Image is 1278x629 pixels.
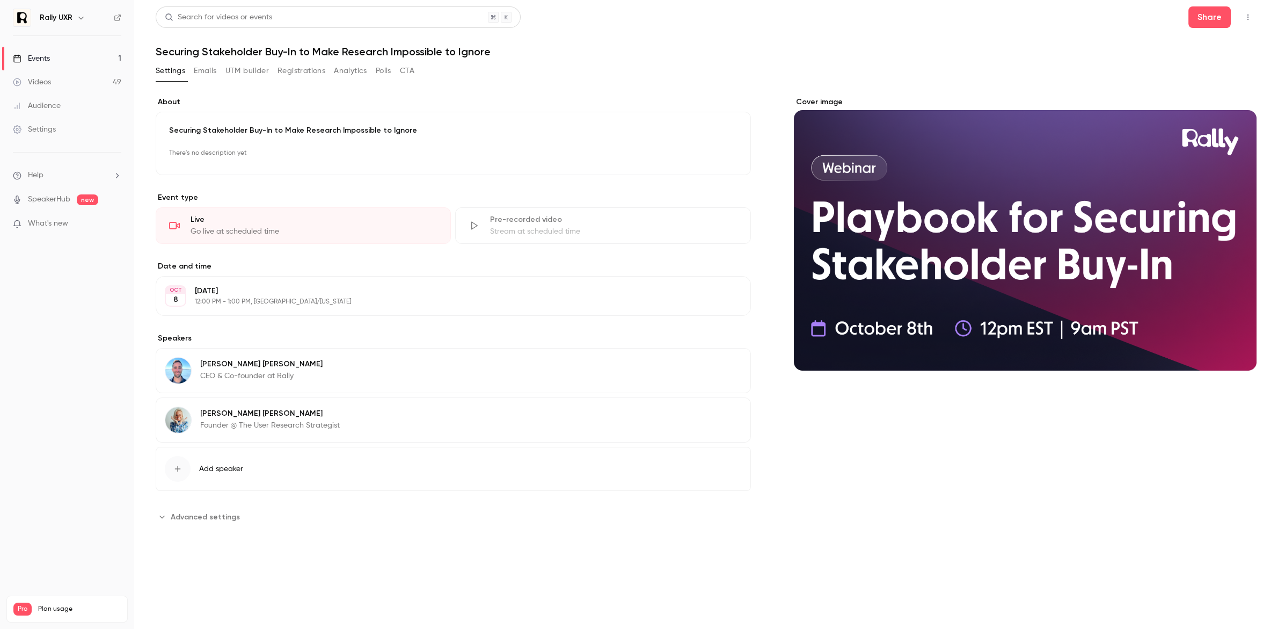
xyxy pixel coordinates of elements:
[191,226,437,237] div: Go live at scheduled time
[225,62,269,79] button: UTM builder
[28,194,70,205] a: SpeakerHub
[156,97,751,107] label: About
[13,9,31,26] img: Rally UXR
[200,359,323,370] p: [PERSON_NAME] [PERSON_NAME]
[77,194,98,205] span: new
[156,62,185,79] button: Settings
[28,170,43,181] span: Help
[156,192,751,203] p: Event type
[13,603,32,616] span: Pro
[191,214,437,225] div: Live
[166,286,185,294] div: OCT
[156,508,246,525] button: Advanced settings
[156,261,751,272] label: Date and time
[13,170,121,181] li: help-dropdown-opener
[400,62,414,79] button: CTA
[156,333,751,344] label: Speakers
[194,62,216,79] button: Emails
[13,77,51,88] div: Videos
[28,218,68,229] span: What's new
[165,12,272,23] div: Search for videos or events
[38,605,121,613] span: Plan usage
[108,219,121,229] iframe: Noticeable Trigger
[455,207,750,244] div: Pre-recorded videoStream at scheduled time
[169,125,737,136] p: Securing Stakeholder Buy-In to Make Research Impossible to Ignore
[490,214,737,225] div: Pre-recorded video
[156,45,1257,58] h1: Securing Stakeholder Buy-In to Make Research Impossible to Ignore
[200,420,340,431] p: Founder @ The User Research Strategist
[13,100,61,111] div: Audience
[173,294,178,305] p: 8
[195,286,694,297] p: [DATE]
[165,358,191,384] img: Oren Friedman
[169,144,737,162] p: There's no description yet
[156,207,451,244] div: LiveGo live at scheduled time
[794,97,1257,371] section: Cover image
[40,12,72,23] h6: Rally UXR
[156,447,751,491] button: Add speaker
[13,53,50,64] div: Events
[794,97,1257,107] label: Cover image
[1188,6,1231,28] button: Share
[334,62,367,79] button: Analytics
[199,464,243,474] span: Add speaker
[171,511,240,523] span: Advanced settings
[277,62,325,79] button: Registrations
[156,397,751,443] div: Nikki Anderson[PERSON_NAME] [PERSON_NAME]Founder @ The User Research Strategist
[13,124,56,135] div: Settings
[156,348,751,393] div: Oren Friedman[PERSON_NAME] [PERSON_NAME]CEO & Co-founder at Rally
[200,371,323,381] p: CEO & Co-founder at Rally
[200,408,340,419] p: [PERSON_NAME] [PERSON_NAME]
[490,226,737,237] div: Stream at scheduled time
[156,508,751,525] section: Advanced settings
[165,407,191,433] img: Nikki Anderson
[376,62,391,79] button: Polls
[195,298,694,306] p: 12:00 PM - 1:00 PM, [GEOGRAPHIC_DATA]/[US_STATE]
